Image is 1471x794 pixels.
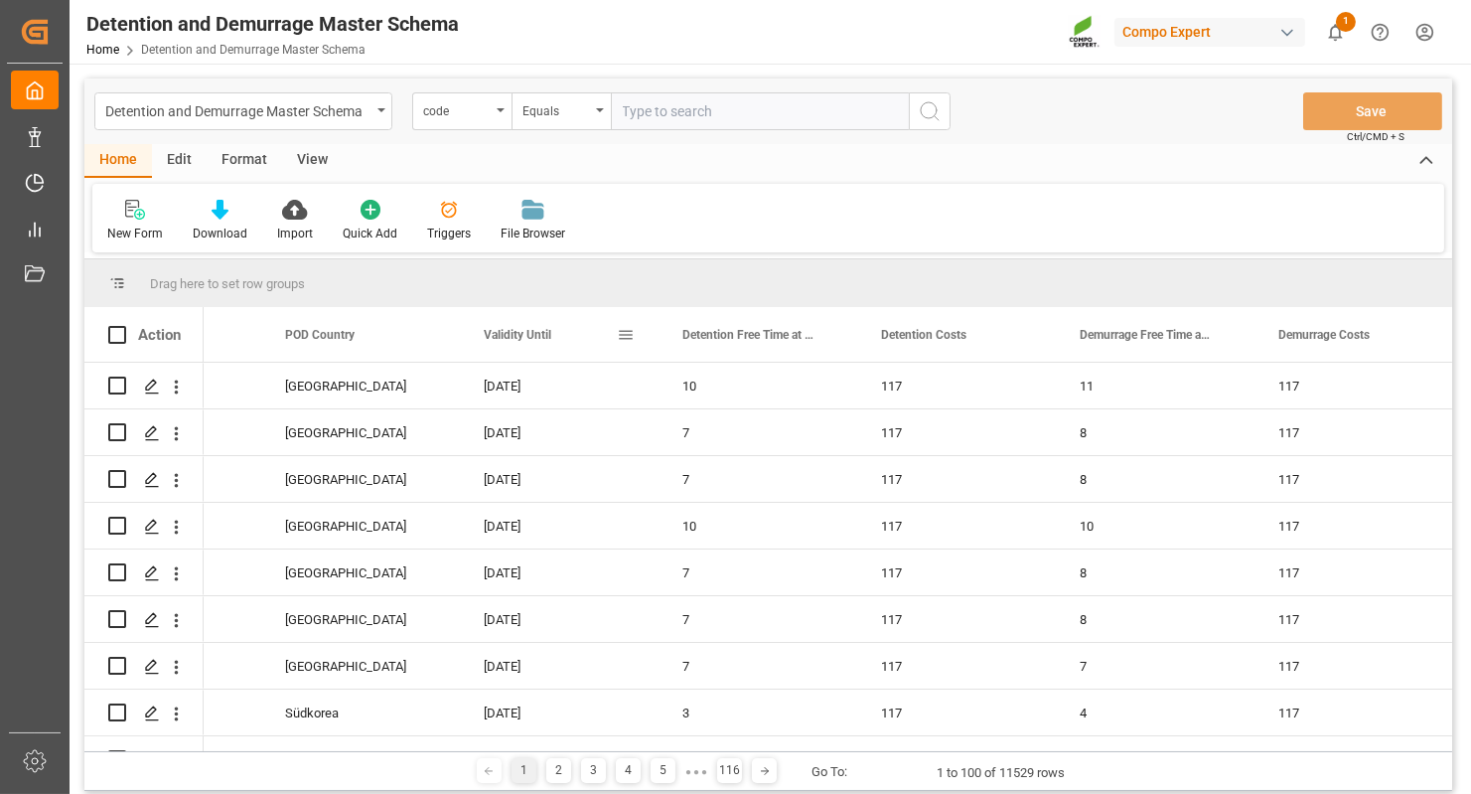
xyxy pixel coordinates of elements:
img: Screenshot%202023-09-29%20at%2010.02.21.png_1712312052.png [1069,15,1101,50]
button: open menu [94,92,392,130]
div: [DATE] [460,550,659,595]
span: Demurrage Costs [1278,328,1370,342]
div: [GEOGRAPHIC_DATA] [261,503,460,549]
div: Press SPACE to select this row. [84,503,204,550]
div: Press SPACE to select this row. [84,456,204,503]
span: POD Country [285,328,355,342]
div: 117 [857,456,1056,502]
div: Südkorea [261,690,460,735]
div: Press SPACE to select this row. [84,690,204,736]
div: Detention and Demurrage Master Schema [86,9,459,39]
div: 117 [1254,690,1453,735]
div: [DATE] [460,596,659,642]
div: 117 [857,503,1056,549]
div: 117 [857,596,1056,642]
div: 10 [1056,503,1254,549]
div: 117 [1254,596,1453,642]
div: Press SPACE to select this row. [84,550,204,596]
div: Press SPACE to select this row. [84,363,204,409]
span: Demurrage Free Time at POD [1080,328,1213,342]
div: [GEOGRAPHIC_DATA] [261,456,460,502]
div: [GEOGRAPHIC_DATA] [261,643,460,689]
button: Save [1303,92,1442,130]
div: 7 [659,409,857,455]
div: Equals [522,97,590,120]
div: Action [138,326,181,344]
div: Download [193,225,247,242]
div: [GEOGRAPHIC_DATA] [261,363,460,408]
div: code [423,97,491,120]
div: [DATE] [460,456,659,502]
span: Validity Until [484,328,551,342]
div: Press SPACE to select this row. [84,409,204,456]
div: 8 [1056,409,1254,455]
button: search button [909,92,951,130]
div: 7 [1056,643,1254,689]
div: 7 [659,550,857,595]
div: [GEOGRAPHIC_DATA] [261,596,460,642]
button: Compo Expert [1114,13,1313,51]
div: Detention and Demurrage Master Schema [105,97,370,122]
div: Home [84,144,152,178]
div: 116 [717,758,742,783]
div: 117 [857,409,1056,455]
div: Compo Expert [1114,18,1305,47]
div: 7 [659,643,857,689]
div: 1 to 100 of 11529 rows [937,763,1065,783]
div: 117 [1254,363,1453,408]
span: 1 [1336,12,1356,32]
div: [DATE] [460,363,659,408]
div: File Browser [501,225,565,242]
div: Go To: [811,762,847,782]
div: 2 [546,758,571,783]
div: [DATE] [460,503,659,549]
div: 8 [1056,596,1254,642]
div: 117 [1254,503,1453,549]
div: 117 [1254,643,1453,689]
div: 117 [1254,550,1453,595]
button: show 1 new notifications [1313,10,1358,55]
div: [GEOGRAPHIC_DATA] [261,550,460,595]
div: [GEOGRAPHIC_DATA] [261,409,460,455]
div: 11 [1056,363,1254,408]
button: Help Center [1358,10,1402,55]
button: open menu [412,92,512,130]
span: Detention Costs [881,328,966,342]
div: 117 [1254,456,1453,502]
div: Press SPACE to select this row. [84,643,204,690]
div: 117 [1254,409,1453,455]
span: Ctrl/CMD + S [1347,129,1404,144]
span: Detention Free Time at POD [682,328,815,342]
div: View [282,144,343,178]
div: 5 [651,758,675,783]
div: Format [207,144,282,178]
div: 8 [1056,550,1254,595]
div: 3 [659,690,857,735]
div: 8 [1056,456,1254,502]
div: Quick Add [343,225,397,242]
a: Home [86,43,119,57]
div: ● ● ● [685,764,707,779]
div: 117 [857,363,1056,408]
div: 4 [1056,690,1254,735]
div: 10 [659,363,857,408]
input: Type to search [611,92,909,130]
div: 10 [659,503,857,549]
div: 4 [616,758,641,783]
div: [DATE] [460,690,659,735]
div: Triggers [427,225,471,242]
div: Edit [152,144,207,178]
div: [DATE] [460,409,659,455]
div: 7 [659,596,857,642]
div: New Form [107,225,163,242]
div: 117 [857,643,1056,689]
button: open menu [512,92,611,130]
div: Press SPACE to select this row. [84,596,204,643]
div: 117 [857,690,1056,735]
div: 1 [512,758,536,783]
span: Drag here to set row groups [150,276,305,291]
div: 7 [659,456,857,502]
div: Import [277,225,313,242]
div: 117 [857,550,1056,595]
div: 3 [581,758,606,783]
